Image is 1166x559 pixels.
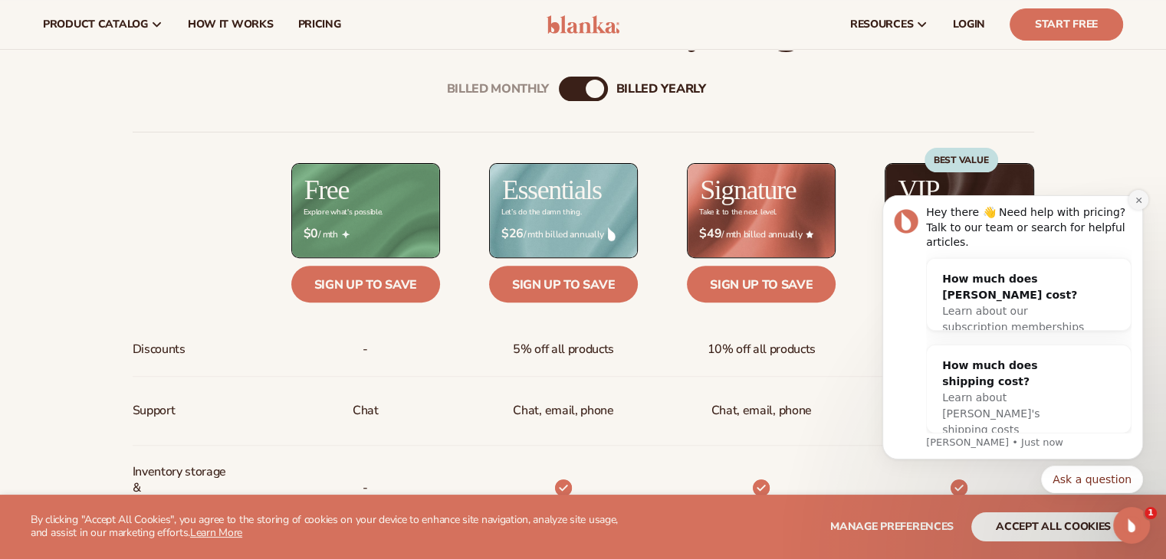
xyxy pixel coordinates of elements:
span: Chat, email, phone [711,397,812,425]
img: free_bg.png [292,164,439,257]
span: resources [850,18,913,31]
span: Manage preferences [830,519,954,534]
span: How It Works [188,18,274,31]
p: Chat [353,397,379,425]
a: Learn More [190,525,242,540]
a: Sign up to save [687,266,836,302]
a: Sign up to save [291,266,440,302]
span: product catalog [43,18,148,31]
img: Essentials_BG_9050f826-5aa9-47d9-a362-757b82c62641.jpg [490,164,637,257]
span: LOGIN [953,18,985,31]
div: billed Yearly [616,82,706,96]
img: drop.png [608,227,616,241]
iframe: Intercom notifications message [859,160,1166,518]
h2: Signature [700,176,796,204]
button: accept all cookies [971,512,1135,541]
span: 1 [1145,507,1157,519]
span: 10% off all products [707,335,816,364]
span: / mth billed annually [501,227,626,241]
img: logo [547,15,619,34]
strong: $26 [501,227,524,241]
span: - [363,335,368,364]
span: Support [133,397,176,425]
div: BEST VALUE [925,148,998,172]
h2: Essentials [502,176,602,204]
span: pricing [297,18,340,31]
strong: $0 [304,227,318,241]
iframe: Intercom live chat [1113,507,1150,544]
span: / mth [304,227,428,241]
div: Let’s do the damn thing. [501,208,581,217]
strong: $49 [699,227,721,241]
div: Take it to the next level. [699,208,777,217]
span: / mth billed annually [699,227,823,241]
img: Signature_BG_eeb718c8-65ac-49e3-a4e5-327c6aa73146.jpg [688,164,835,257]
span: Discounts [133,335,186,364]
div: Billed Monthly [447,82,550,96]
a: Sign up to save [489,266,638,302]
img: Star_6.png [806,230,813,237]
div: Explore what's possible. [304,208,383,217]
p: By clicking "Accept All Cookies", you agree to the storing of cookies on your device to enhance s... [31,514,636,540]
a: Start Free [1010,8,1123,41]
span: 5% off all products [513,335,614,364]
img: Free_Icon_bb6e7c7e-73f8-44bd-8ed0-223ea0fc522e.png [342,230,350,238]
h2: Free [304,176,349,204]
span: Inventory storage & order fulfillment [133,458,235,518]
h2: Solutions for every stage [43,1,1123,52]
p: Chat, email, phone [513,397,613,425]
button: Manage preferences [830,512,954,541]
p: - [363,474,368,502]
